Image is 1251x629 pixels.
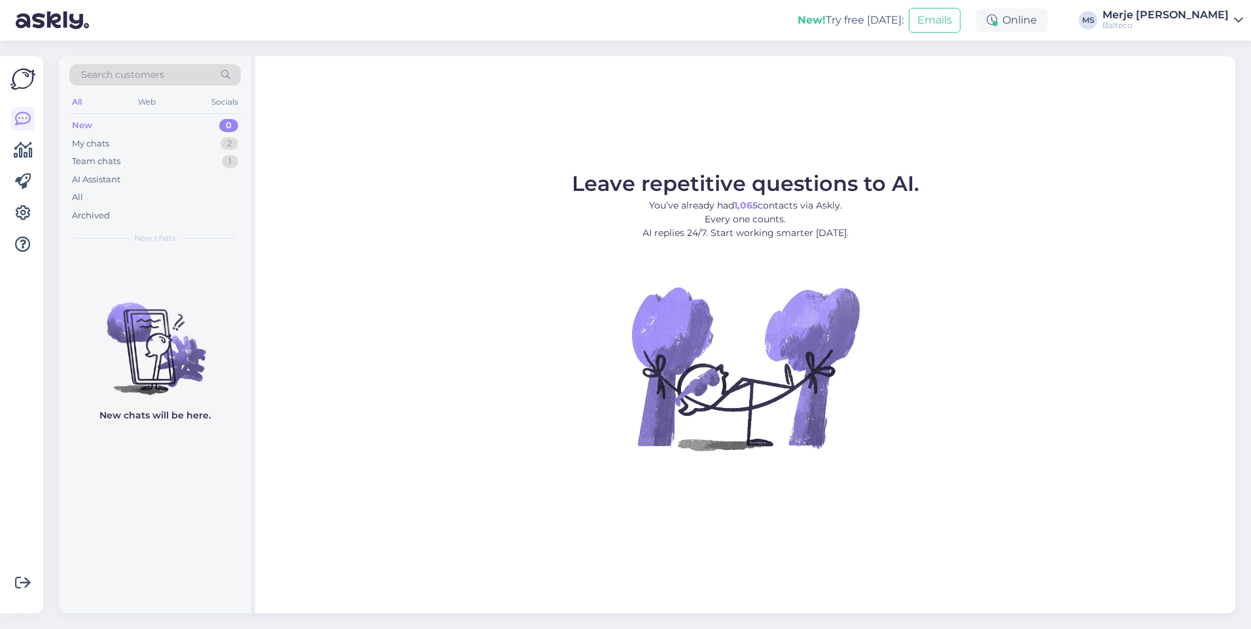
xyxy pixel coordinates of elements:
[1102,20,1229,31] div: Balteco
[81,68,164,82] span: Search customers
[1102,10,1243,31] a: Merje [PERSON_NAME]Balteco
[69,93,84,110] div: All
[627,250,863,486] img: No Chat active
[209,93,241,110] div: Socials
[219,119,238,132] div: 0
[798,12,904,28] div: Try free [DATE]:
[99,409,211,422] p: New chats will be here.
[72,137,109,150] div: My chats
[1079,11,1097,29] div: MS
[72,155,120,168] div: Team chats
[572,171,919,196] span: Leave repetitive questions to AI.
[1102,10,1229,20] div: Merje [PERSON_NAME]
[10,67,35,92] img: Askly Logo
[734,199,758,211] b: 1,065
[72,209,110,222] div: Archived
[72,173,120,186] div: AI Assistant
[134,232,176,244] span: New chats
[135,93,158,110] div: Web
[976,8,1048,32] div: Online
[798,14,826,26] b: New!
[220,137,238,150] div: 2
[909,8,960,33] button: Emails
[72,119,92,132] div: New
[72,191,83,204] div: All
[222,155,238,168] div: 1
[572,199,919,240] p: You’ve already had contacts via Askly. Every one counts. AI replies 24/7. Start working smarter [...
[59,279,251,397] img: No chats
